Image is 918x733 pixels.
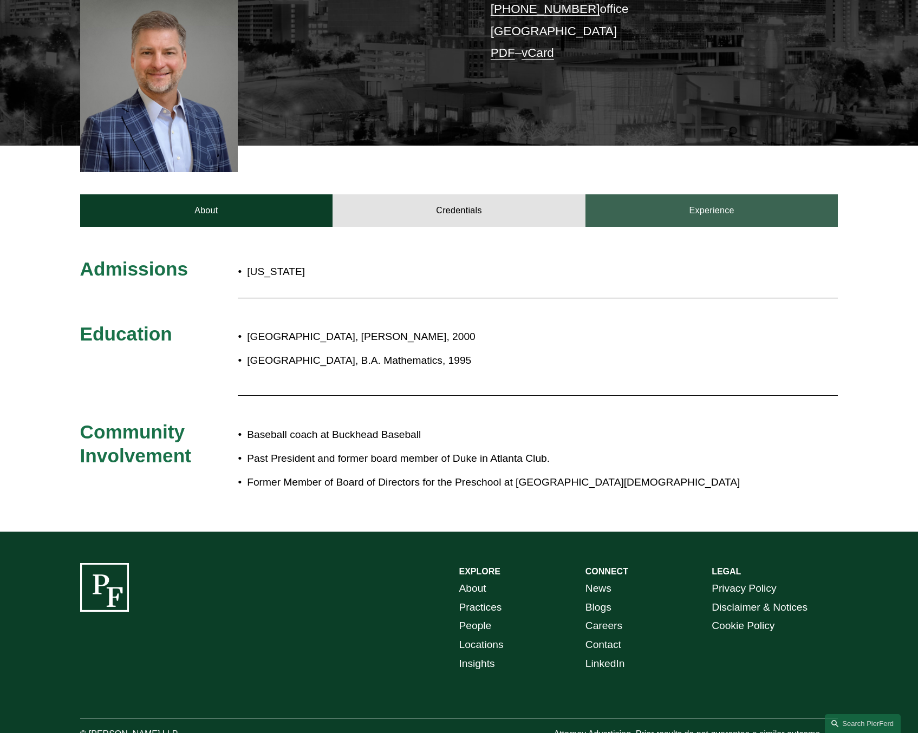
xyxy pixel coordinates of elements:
[459,617,492,636] a: People
[80,194,333,227] a: About
[247,263,522,282] p: [US_STATE]
[491,46,515,60] a: PDF
[459,655,495,673] a: Insights
[712,567,741,576] strong: LEGAL
[459,579,486,598] a: About
[712,579,776,598] a: Privacy Policy
[825,714,901,733] a: Search this site
[522,46,554,60] a: vCard
[459,567,500,576] strong: EXPLORE
[247,449,743,468] p: Past President and former board member of Duke in Atlanta Club.
[80,258,188,279] span: Admissions
[585,194,838,227] a: Experience
[712,617,774,636] a: Cookie Policy
[80,421,191,466] span: Community Involvement
[585,567,628,576] strong: CONNECT
[585,655,625,673] a: LinkedIn
[80,323,172,344] span: Education
[585,579,611,598] a: News
[247,328,743,346] p: [GEOGRAPHIC_DATA], [PERSON_NAME], 2000
[712,598,808,617] a: Disclaimer & Notices
[585,617,622,636] a: Careers
[247,426,743,444] p: Baseball coach at Buckhead Baseball
[247,473,743,492] p: Former Member of Board of Directors for the Preschool at [GEOGRAPHIC_DATA][DEMOGRAPHIC_DATA]
[333,194,585,227] a: Credentials
[491,2,600,16] a: [PHONE_NUMBER]
[459,598,502,617] a: Practices
[585,636,621,655] a: Contact
[585,598,611,617] a: Blogs
[247,351,743,370] p: [GEOGRAPHIC_DATA], B.A. Mathematics, 1995
[459,636,504,655] a: Locations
